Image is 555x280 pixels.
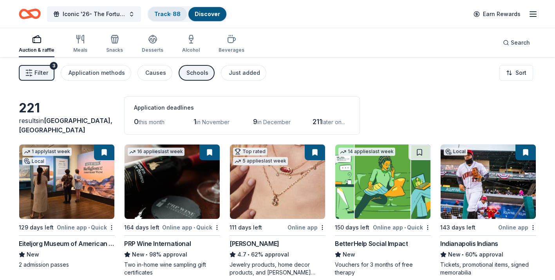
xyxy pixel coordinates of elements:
[230,261,325,276] div: Jewelry products, home decor products, and [PERSON_NAME] Gives Back event in-store or online (or ...
[134,103,350,112] div: Application deadlines
[142,47,163,53] div: Desserts
[22,157,46,165] div: Local
[22,148,72,156] div: 1 apply last week
[193,224,195,231] span: •
[219,31,244,57] button: Beverages
[182,47,200,53] div: Alcohol
[322,119,345,125] span: later on...
[229,68,260,78] div: Just added
[139,119,165,125] span: this month
[128,148,184,156] div: 16 applies last week
[19,5,41,23] a: Home
[219,47,244,53] div: Beverages
[27,250,39,259] span: New
[230,223,262,232] div: 111 days left
[146,251,148,258] span: •
[19,47,54,53] div: Auction & raffle
[154,11,181,17] a: Track· 88
[124,250,220,259] div: 98% approval
[498,222,536,232] div: Online app
[230,145,325,219] img: Image for Kendra Scott
[19,144,115,269] a: Image for Eiteljorg Museum of American Indians and Western Art1 applylast weekLocal129 days leftO...
[233,148,267,155] div: Top rated
[147,6,227,22] button: Track· 88Discover
[248,251,249,258] span: •
[313,117,322,126] span: 211
[19,261,115,269] div: 2 admission passes
[106,31,123,57] button: Snacks
[47,6,141,22] button: Iconic '26- The Fortune Academy Presents the Roaring 20's
[221,65,266,81] button: Just added
[19,239,115,248] div: Eiteljorg Museum of American Indians and Western Art
[335,261,431,276] div: Vouchers for 3 months of free therapy
[338,148,395,156] div: 14 applies last week
[193,117,196,126] span: 1
[50,62,58,70] div: 3
[179,65,215,81] button: Schools
[124,239,191,248] div: PRP Wine International
[186,68,208,78] div: Schools
[230,144,325,276] a: Image for Kendra ScottTop rated5 applieslast week111 days leftOnline app[PERSON_NAME]4.7•62% appr...
[196,119,230,125] span: in November
[287,222,325,232] div: Online app
[440,144,536,276] a: Image for Indianapolis IndiansLocal143 days leftOnline appIndianapolis IndiansNew•60% approvalTic...
[106,47,123,53] div: Snacks
[440,239,498,248] div: Indianapolis Indians
[88,224,90,231] span: •
[137,65,172,81] button: Causes
[469,7,525,21] a: Earn Rewards
[69,68,125,78] div: Application methods
[373,222,431,232] div: Online app Quick
[125,145,220,219] img: Image for PRP Wine International
[19,223,54,232] div: 129 days left
[145,68,166,78] div: Causes
[515,68,526,78] span: Sort
[230,250,325,259] div: 62% approval
[34,68,48,78] span: Filter
[61,65,131,81] button: Application methods
[73,31,87,57] button: Meals
[63,9,125,19] span: Iconic '26- The Fortune Academy Presents the Roaring 20's
[499,65,533,81] button: Sort
[73,47,87,53] div: Meals
[230,239,279,248] div: [PERSON_NAME]
[19,145,114,219] img: Image for Eiteljorg Museum of American Indians and Western Art
[440,261,536,276] div: Tickets, promotional items, signed memorabilia
[440,250,536,259] div: 60% approval
[132,250,145,259] span: New
[497,35,536,51] button: Search
[19,117,112,134] span: in
[440,223,475,232] div: 143 days left
[19,65,54,81] button: Filter3
[462,251,464,258] span: •
[237,250,246,259] span: 4.7
[335,144,431,276] a: Image for BetterHelp Social Impact14 applieslast week150 days leftOnline app•QuickBetterHelp Soci...
[335,223,369,232] div: 150 days left
[448,250,461,259] span: New
[195,11,220,17] a: Discover
[404,224,406,231] span: •
[19,31,54,57] button: Auction & raffle
[441,145,536,219] img: Image for Indianapolis Indians
[19,117,112,134] span: [GEOGRAPHIC_DATA], [GEOGRAPHIC_DATA]
[19,116,115,135] div: results
[444,148,467,155] div: Local
[124,144,220,276] a: Image for PRP Wine International16 applieslast week164 days leftOnline app•QuickPRP Wine Internat...
[335,239,408,248] div: BetterHelp Social Impact
[124,223,159,232] div: 164 days left
[257,119,291,125] span: in December
[19,100,115,116] div: 221
[335,145,430,219] img: Image for BetterHelp Social Impact
[124,261,220,276] div: Two in-home wine sampling gift certificates
[162,222,220,232] div: Online app Quick
[57,222,115,232] div: Online app Quick
[134,117,139,126] span: 0
[511,38,530,47] span: Search
[233,157,288,165] div: 5 applies last week
[182,31,200,57] button: Alcohol
[253,117,257,126] span: 9
[142,31,163,57] button: Desserts
[343,250,355,259] span: New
